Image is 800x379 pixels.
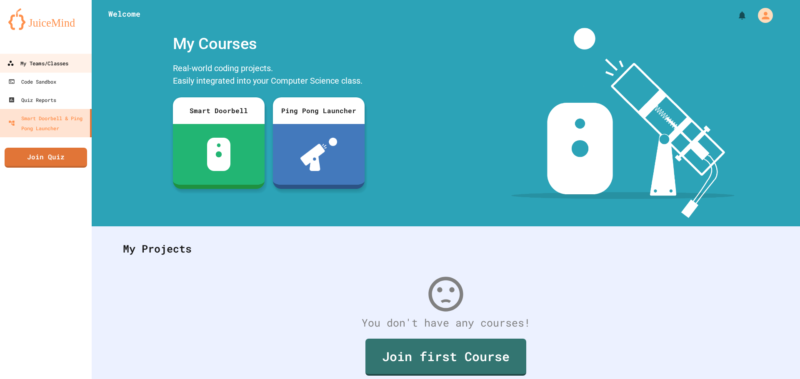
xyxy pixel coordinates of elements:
div: My Courses [169,28,369,60]
div: Smart Doorbell [173,97,265,124]
div: Smart Doorbell & Ping Pong Launcher [8,113,87,133]
a: Join Quiz [5,148,87,168]
img: logo-orange.svg [8,8,83,30]
div: Quiz Reports [8,95,56,105]
div: Ping Pong Launcher [273,97,365,124]
div: My Projects [115,233,777,265]
img: sdb-white.svg [207,138,231,171]
div: My Notifications [722,8,749,22]
div: You don't have any courses! [115,315,777,331]
div: Real-world coding projects. Easily integrated into your Computer Science class. [169,60,369,91]
img: banner-image-my-projects.png [511,28,735,218]
a: Join first Course [365,339,526,376]
div: My Teams/Classes [7,58,68,69]
div: My Account [749,6,775,25]
div: Code Sandbox [8,77,56,87]
img: ppl-with-ball.png [300,138,337,171]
